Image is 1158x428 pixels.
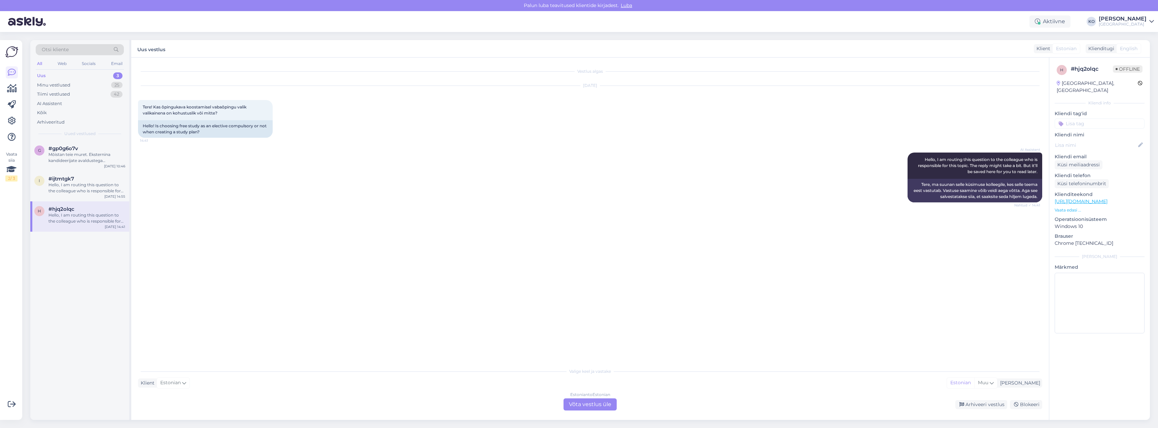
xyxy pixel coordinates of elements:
div: # hjq2olqc [1071,65,1113,73]
span: #gp0g6o7v [48,145,78,152]
div: Kõik [37,109,47,116]
div: [GEOGRAPHIC_DATA] [1099,22,1147,27]
label: Uus vestlus [137,44,165,53]
span: Offline [1113,65,1143,73]
div: Hello, I am routing this question to the colleague who is responsible for this topic. The reply m... [48,182,125,194]
div: Estonian [947,378,974,388]
div: Tere, ma suunan selle küsimuse kolleegile, kes selle teema eest vastutab. Vastuse saamine võib ve... [908,179,1042,202]
p: Kliendi nimi [1055,131,1145,138]
span: Hello, I am routing this question to the colleague who is responsible for this topic. The reply m... [918,157,1038,174]
div: Küsi telefoninumbrit [1055,179,1109,188]
div: Blokeeri [1010,400,1042,409]
div: Klient [138,380,155,387]
p: Operatsioonisüsteem [1055,216,1145,223]
div: Hello! Is choosing free study as an elective compulsory or not when creating a study plan? [138,120,273,138]
span: 14:41 [140,138,165,143]
p: Vaata edasi ... [1055,207,1145,213]
div: Socials [80,59,97,68]
p: Chrome [TECHNICAL_ID] [1055,240,1145,247]
span: #ijtmtgk7 [48,176,74,182]
div: [PERSON_NAME] [1055,254,1145,260]
div: Klienditugi [1086,45,1114,52]
div: Uus [37,72,46,79]
div: Tiimi vestlused [37,91,70,98]
div: 2 / 3 [5,175,18,182]
div: Mõistan teie muret. Eksternina kandideerijate avaldustega tegeletakse augustis. Kui soovite täpse... [48,152,125,164]
div: Estonian to Estonian [570,392,610,398]
div: [PERSON_NAME] [1099,16,1147,22]
div: [PERSON_NAME] [997,380,1040,387]
p: Kliendi email [1055,153,1145,160]
div: [DATE] 10:46 [104,164,125,169]
div: Kliendi info [1055,100,1145,106]
span: AI Assistent [1015,147,1040,152]
div: 3 [113,72,123,79]
p: Märkmed [1055,264,1145,271]
span: Estonian [160,379,181,387]
input: Lisa tag [1055,119,1145,129]
div: Aktiivne [1029,15,1070,28]
span: Nähtud ✓ 14:41 [1014,203,1040,208]
span: #hjq2olqc [48,206,74,212]
p: Windows 10 [1055,223,1145,230]
div: [DATE] [138,83,1042,89]
span: h [1060,67,1063,72]
div: [DATE] 14:41 [105,224,125,229]
div: 42 [110,91,123,98]
p: Brauser [1055,233,1145,240]
a: [URL][DOMAIN_NAME] [1055,198,1108,204]
div: AI Assistent [37,100,62,107]
p: Kliendi tag'id [1055,110,1145,117]
p: Kliendi telefon [1055,172,1145,179]
div: Võta vestlus üle [564,398,617,410]
span: g [38,148,41,153]
span: English [1120,45,1137,52]
div: [DATE] 14:55 [104,194,125,199]
a: [PERSON_NAME][GEOGRAPHIC_DATA] [1099,16,1154,27]
div: Hello, I am routing this question to the colleague who is responsible for this topic. The reply m... [48,212,125,224]
span: Luba [619,2,634,8]
span: i [39,178,40,183]
span: Otsi kliente [42,46,69,53]
div: Arhiveeri vestlus [955,400,1007,409]
span: Uued vestlused [64,131,96,137]
span: Tere! Kas õpingukava koostamisel vabaõpingu valik valikainena on kohustuslik või mitte? [143,104,247,116]
div: KO [1087,17,1096,26]
span: Muu [978,380,988,386]
div: Web [56,59,68,68]
input: Lisa nimi [1055,141,1137,149]
div: [GEOGRAPHIC_DATA], [GEOGRAPHIC_DATA] [1057,80,1138,94]
div: Arhiveeritud [37,119,65,126]
span: h [38,208,41,213]
div: 25 [111,82,123,89]
div: Küsi meiliaadressi [1055,160,1102,169]
div: Klient [1034,45,1050,52]
div: Vestlus algas [138,68,1042,74]
div: Valige keel ja vastake [138,368,1042,374]
div: Email [110,59,124,68]
img: Askly Logo [5,45,18,58]
div: All [36,59,43,68]
div: Minu vestlused [37,82,70,89]
div: Vaata siia [5,151,18,182]
span: Estonian [1056,45,1077,52]
p: Klienditeekond [1055,191,1145,198]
